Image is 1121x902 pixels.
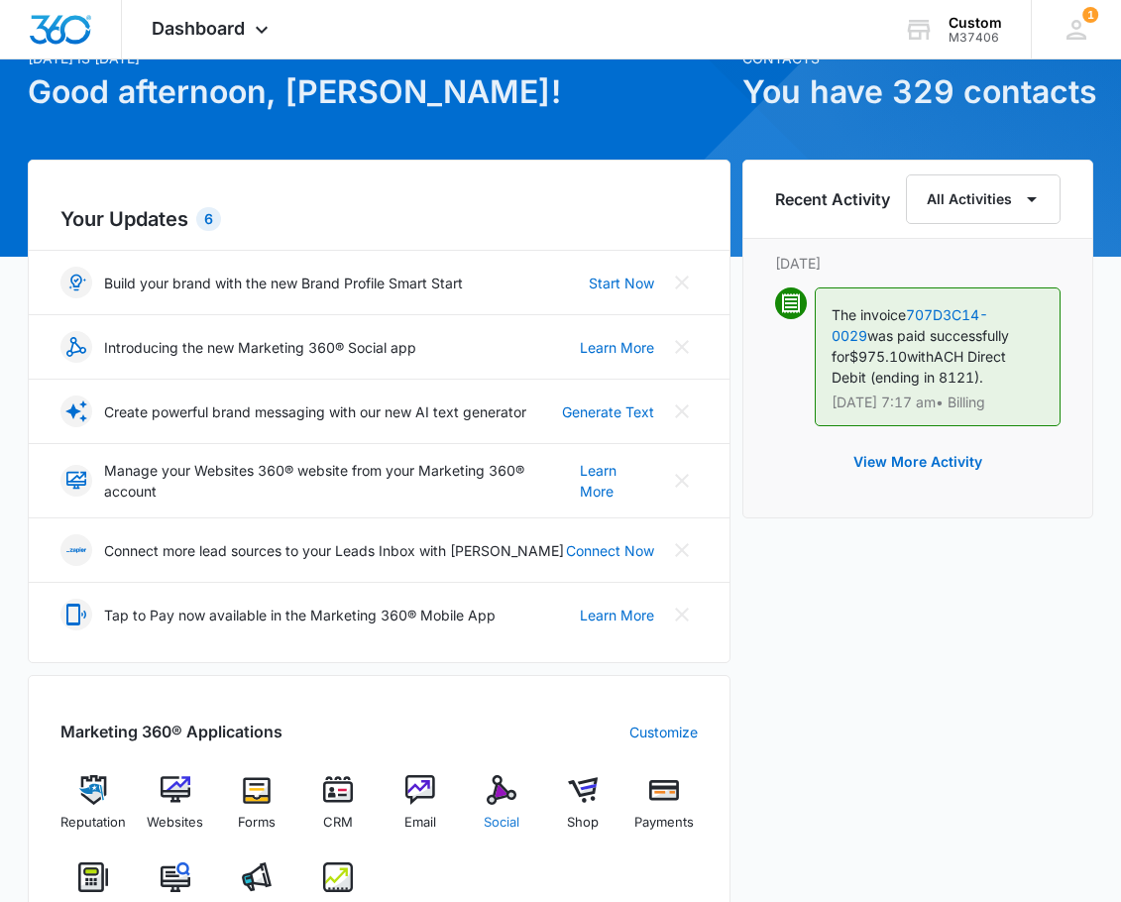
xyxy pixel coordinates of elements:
[634,813,694,833] span: Payments
[906,174,1061,224] button: All Activities
[666,267,698,298] button: Close
[104,273,463,293] p: Build your brand with the new Brand Profile Smart Start
[1082,7,1098,23] span: 1
[387,775,452,846] a: Email
[60,813,126,833] span: Reputation
[580,605,654,625] a: Learn More
[60,775,126,846] a: Reputation
[104,460,580,502] p: Manage your Websites 360® website from your Marketing 360® account
[238,813,276,833] span: Forms
[775,253,1061,274] p: [DATE]
[832,306,906,323] span: The invoice
[666,465,698,497] button: Close
[562,401,654,422] a: Generate Text
[580,460,654,502] a: Learn More
[834,438,1002,486] button: View More Activity
[143,775,208,846] a: Websites
[907,348,934,365] span: with
[849,348,907,365] span: $975.10
[60,720,282,743] h2: Marketing 360® Applications
[832,306,988,344] a: 707D3C14-0029
[147,813,203,833] span: Websites
[949,15,1002,31] div: account name
[323,813,353,833] span: CRM
[484,813,519,833] span: Social
[629,722,698,742] a: Customize
[666,395,698,427] button: Close
[104,605,496,625] p: Tap to Pay now available in the Marketing 360® Mobile App
[224,775,289,846] a: Forms
[949,31,1002,45] div: account id
[152,18,245,39] span: Dashboard
[832,395,1044,409] p: [DATE] 7:17 am • Billing
[196,207,221,231] div: 6
[404,813,436,833] span: Email
[550,775,616,846] a: Shop
[1082,7,1098,23] div: notifications count
[104,401,526,422] p: Create powerful brand messaging with our new AI text generator
[567,813,599,833] span: Shop
[742,68,1093,116] h1: You have 329 contacts
[631,775,697,846] a: Payments
[60,204,697,234] h2: Your Updates
[580,337,654,358] a: Learn More
[775,187,890,211] h6: Recent Activity
[832,327,1009,365] span: was paid successfully for
[666,534,698,566] button: Close
[28,68,729,116] h1: Good afternoon, [PERSON_NAME]!
[666,331,698,363] button: Close
[104,540,564,561] p: Connect more lead sources to your Leads Inbox with [PERSON_NAME]
[666,599,698,630] button: Close
[104,337,416,358] p: Introducing the new Marketing 360® Social app
[305,775,371,846] a: CRM
[469,775,534,846] a: Social
[566,540,654,561] a: Connect Now
[589,273,654,293] a: Start Now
